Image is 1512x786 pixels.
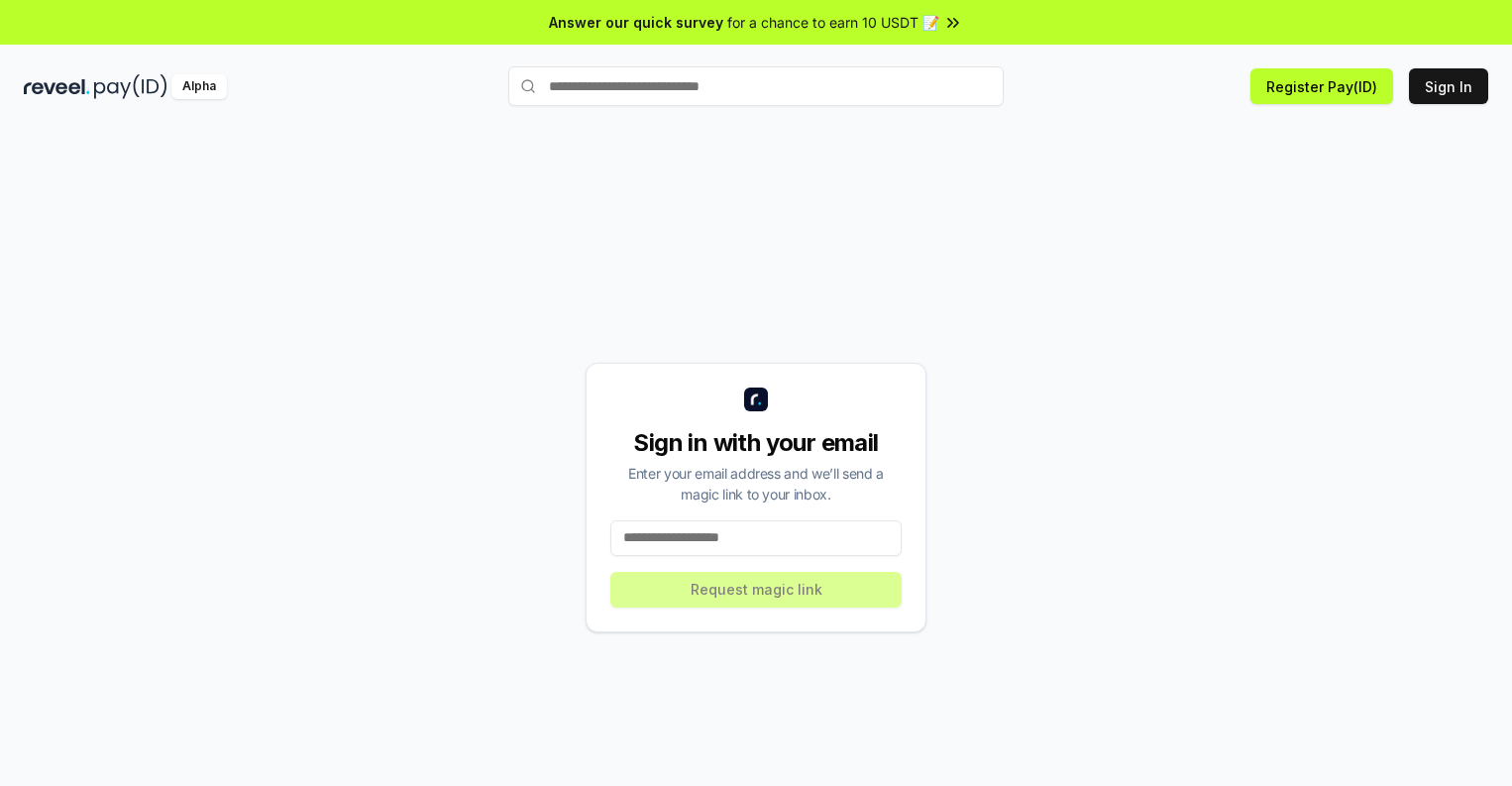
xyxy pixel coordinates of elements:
img: pay_id [94,74,167,99]
div: Sign in with your email [610,427,902,459]
div: Alpha [171,74,227,99]
span: Answer our quick survey [549,12,723,33]
div: Enter your email address and we’ll send a magic link to your inbox. [610,463,902,505]
img: logo_small [744,388,768,411]
button: Sign In [1409,68,1488,104]
button: Register Pay(ID) [1250,68,1393,104]
span: for a chance to earn 10 USDT 📝 [727,12,939,33]
img: reveel_dark [24,74,90,99]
